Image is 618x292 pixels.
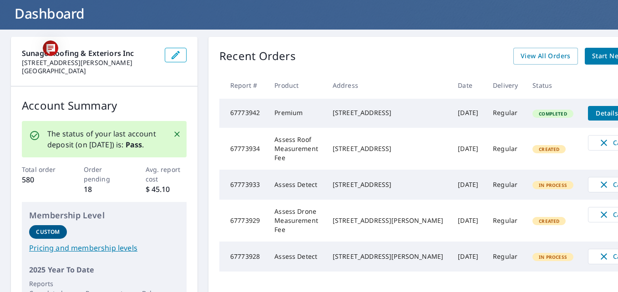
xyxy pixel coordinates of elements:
th: Address [325,72,451,99]
th: Delivery [486,72,525,99]
div: [STREET_ADDRESS][PERSON_NAME] [333,216,443,225]
div: [STREET_ADDRESS][PERSON_NAME] [333,252,443,261]
a: Pricing and membership levels [29,242,179,253]
p: Recent Orders [219,48,296,65]
p: 2025 Year To Date [29,264,179,275]
td: [DATE] [451,242,486,272]
span: In Process [533,254,572,260]
a: View All Orders [513,48,578,65]
p: Avg. report cost [146,165,187,184]
h1: Dashboard [11,4,607,23]
p: [STREET_ADDRESS][PERSON_NAME] [22,59,157,67]
td: Assess Detect [267,170,325,200]
th: Product [267,72,325,99]
td: 67773934 [219,128,267,170]
th: Report # [219,72,267,99]
p: Order pending [84,165,125,184]
td: Assess Drone Measurement Fee [267,200,325,242]
p: The status of your last account deposit (on [DATE]) is: . [47,128,162,150]
td: 67773929 [219,200,267,242]
td: Regular [486,99,525,128]
th: Status [525,72,581,99]
td: 67773942 [219,99,267,128]
p: [GEOGRAPHIC_DATA] [22,67,157,75]
td: [DATE] [451,99,486,128]
p: $ 45.10 [146,184,187,195]
td: Assess Roof Measurement Fee [267,128,325,170]
p: Total order [22,165,63,174]
button: Close [171,128,183,140]
td: [DATE] [451,128,486,170]
span: View All Orders [521,50,571,62]
td: Regular [486,128,525,170]
td: [DATE] [451,170,486,200]
span: Created [533,218,565,224]
div: [STREET_ADDRESS] [333,180,443,189]
b: Pass [126,140,142,150]
span: Created [533,146,565,152]
td: Regular [486,200,525,242]
span: Completed [533,111,572,117]
th: Date [451,72,486,99]
td: Regular [486,242,525,272]
div: [STREET_ADDRESS] [333,108,443,117]
td: Regular [486,170,525,200]
p: Sunago Roofing & Exteriors Inc [22,48,157,59]
td: Assess Detect [267,242,325,272]
td: 67773933 [219,170,267,200]
p: Membership Level [29,209,179,222]
td: Premium [267,99,325,128]
td: 67773928 [219,242,267,272]
td: [DATE] [451,200,486,242]
p: 18 [84,184,125,195]
p: Custom [36,228,60,236]
div: [STREET_ADDRESS] [333,144,443,153]
span: In Process [533,182,572,188]
p: 580 [22,174,63,185]
p: Account Summary [22,97,187,114]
